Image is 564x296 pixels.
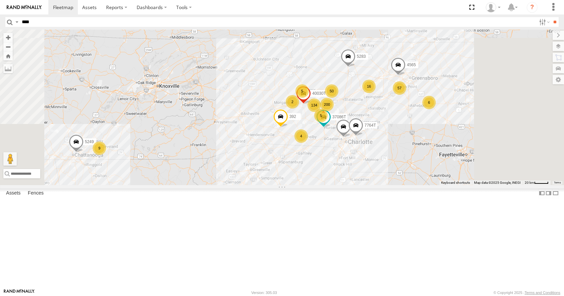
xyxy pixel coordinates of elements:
[554,181,561,184] a: Terms
[85,139,94,144] span: 5249
[7,5,42,10] img: rand-logo.svg
[538,188,545,198] label: Dock Summary Table to the Left
[422,96,436,109] div: 6
[251,291,277,295] div: Version: 305.03
[4,289,35,296] a: Visit our Website
[483,2,503,12] div: Summer Walker
[286,95,299,109] div: 2
[493,291,560,295] div: © Copyright 2025 -
[3,42,13,51] button: Zoom out
[441,180,470,185] button: Keyboard shortcuts
[527,2,537,13] i: ?
[332,115,346,120] span: 37086T
[525,181,534,184] span: 20 km
[3,152,17,166] button: Drag Pegman onto the map to open Street View
[3,33,13,42] button: Zoom in
[553,75,564,84] label: Map Settings
[552,188,559,198] label: Hide Summary Table
[289,115,296,119] span: 392
[25,189,47,198] label: Fences
[312,91,326,96] span: 40030T
[294,129,308,143] div: 4
[308,98,321,112] div: 134
[3,64,13,73] label: Measure
[3,51,13,60] button: Zoom Home
[3,189,24,198] label: Assets
[357,54,366,59] span: 5283
[525,291,560,295] a: Terms and Conditions
[93,141,106,155] div: 9
[362,80,376,93] div: 16
[545,188,552,198] label: Dock Summary Table to the Right
[393,81,406,95] div: 57
[325,84,338,98] div: 50
[295,84,309,98] div: 5
[14,17,19,27] label: Search Query
[407,63,416,68] span: 4565
[365,123,376,128] span: 7764T
[314,109,328,122] div: 5
[320,98,334,111] div: 200
[523,180,551,185] button: Map Scale: 20 km per 39 pixels
[474,181,521,184] span: Map data ©2025 Google, INEGI
[536,17,551,27] label: Search Filter Options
